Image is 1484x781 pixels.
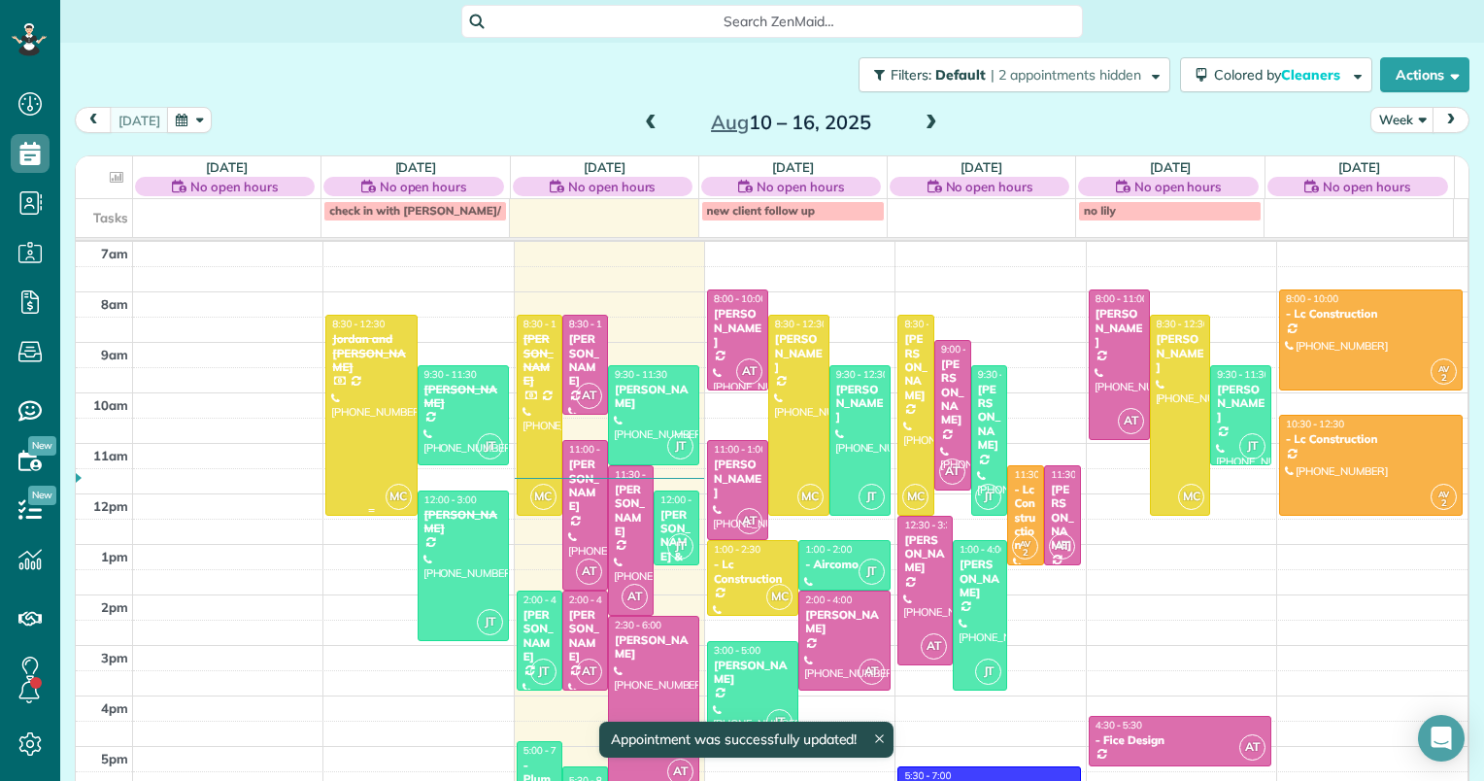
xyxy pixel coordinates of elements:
span: JT [667,433,693,459]
div: [PERSON_NAME] [1216,383,1265,424]
span: new client follow up [707,203,815,218]
span: 3pm [101,650,128,665]
span: 11:30 - 1:30 [1051,468,1103,481]
span: 1pm [101,549,128,564]
div: [PERSON_NAME] [614,633,693,662]
span: 4pm [101,700,128,716]
div: [PERSON_NAME] [1095,307,1144,349]
span: MC [797,484,824,510]
span: Colored by [1214,66,1347,84]
span: AV [1438,363,1449,374]
div: - Fice Design [1095,733,1265,747]
span: 2:00 - 4:00 [523,594,570,606]
a: [DATE] [395,159,437,175]
span: 8:30 - 12:30 [332,318,385,330]
span: 8:00 - 10:00 [714,292,766,305]
span: 7am [101,246,128,261]
span: AT [921,633,947,660]
span: AV [1438,489,1449,499]
span: 12:00 - 3:00 [424,493,477,506]
span: 8:30 - 12:30 [904,318,957,330]
span: No open hours [1323,177,1410,196]
span: AT [736,358,762,385]
span: MC [386,484,412,510]
div: [PERSON_NAME] [614,383,693,411]
a: [DATE] [206,159,248,175]
span: 12:00 - 1:30 [660,493,713,506]
div: [PERSON_NAME] [977,383,1002,453]
div: [PERSON_NAME] [713,659,793,687]
span: AT [1118,408,1144,434]
div: Appointment was successfully updated! [599,722,894,758]
span: 8:00 - 10:00 [1286,292,1338,305]
span: 12:30 - 3:30 [904,519,957,531]
span: 2:00 - 4:00 [569,594,616,606]
span: New [28,486,56,505]
div: Jordan and [PERSON_NAME] [331,332,411,374]
div: - Lc Construction [1285,432,1457,446]
div: - Lc Construction [1285,307,1457,321]
span: AT [1049,533,1075,560]
div: - Lc Construction [713,558,793,586]
div: [PERSON_NAME] [1050,483,1075,553]
span: JT [667,533,693,560]
span: 11:30 - 1:30 [1014,468,1066,481]
div: [PERSON_NAME] [568,332,602,389]
div: [PHONE_NUMBER] [804,576,884,603]
span: 9:30 - 12:30 [836,368,889,381]
button: next [1433,107,1469,133]
span: 9am [101,347,128,362]
a: [DATE] [1338,159,1380,175]
span: 11:30 - 2:30 [615,468,667,481]
span: AV [1020,538,1030,549]
span: Cleaners [1281,66,1343,84]
a: Filters: Default | 2 appointments hidden [849,57,1170,92]
span: AT [736,508,762,534]
div: [PERSON_NAME] [523,332,556,389]
button: [DATE] [110,107,169,133]
a: [DATE] [961,159,1002,175]
div: [PERSON_NAME] [959,558,1002,599]
span: 10:30 - 12:30 [1286,418,1344,430]
span: 8:30 - 12:30 [775,318,827,330]
a: [DATE] [772,159,814,175]
div: - Aircomo [804,558,884,571]
div: [PERSON_NAME] [523,608,556,664]
span: JT [530,659,556,685]
div: - Lc Construction [1013,483,1038,553]
span: 12pm [93,498,128,514]
span: 11:00 - 1:00 [714,443,766,456]
span: Aug [711,110,749,134]
span: AT [622,584,648,610]
small: 2 [1432,369,1456,388]
div: [PERSON_NAME] [713,458,762,499]
span: JT [477,433,503,459]
span: AT [939,458,965,485]
span: check in with [PERSON_NAME]/[PERSON_NAME] [329,203,594,218]
span: 9:00 - 12:00 [941,343,994,356]
span: JT [859,559,885,585]
span: No open hours [1134,177,1222,196]
span: AT [1239,734,1265,761]
button: Colored byCleaners [1180,57,1372,92]
a: [DATE] [584,159,625,175]
span: 10am [93,397,128,413]
small: 2 [1013,544,1037,562]
span: No open hours [190,177,278,196]
span: JT [975,659,1001,685]
span: 8am [101,296,128,312]
span: MC [1178,484,1204,510]
span: 9:30 - 12:30 [978,368,1030,381]
div: [PERSON_NAME] [804,608,884,636]
span: No open hours [380,177,467,196]
span: JT [477,609,503,635]
div: [PERSON_NAME] [774,332,824,374]
span: 8:30 - 12:30 [1157,318,1209,330]
span: 2:00 - 4:00 [805,594,852,606]
button: Actions [1380,57,1469,92]
span: JT [1239,433,1265,459]
button: Week [1370,107,1434,133]
span: 8:30 - 12:30 [523,318,576,330]
span: 4:30 - 5:30 [1096,719,1142,731]
div: [PERSON_NAME] [568,458,602,514]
